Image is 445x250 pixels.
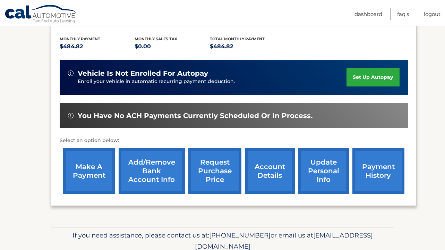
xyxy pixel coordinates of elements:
[354,8,382,20] a: Dashboard
[68,70,74,76] img: alert-white.svg
[188,148,241,194] a: request purchase price
[298,148,349,194] a: update personal info
[135,36,177,41] span: Monthly sales Tax
[397,8,409,20] a: FAQ's
[424,8,440,20] a: Logout
[209,231,271,239] span: [PHONE_NUMBER]
[5,5,77,25] a: Cal Automotive
[210,42,285,51] p: $484.82
[78,69,208,78] span: vehicle is not enrolled for autopay
[78,111,313,120] span: You have no ACH payments currently scheduled or in process.
[245,148,295,194] a: account details
[60,42,135,51] p: $484.82
[346,68,399,86] a: set up autopay
[60,136,408,145] p: Select an option below:
[210,36,265,41] span: Total Monthly Payment
[135,42,210,51] p: $0.00
[60,36,100,41] span: Monthly Payment
[63,148,115,194] a: make a payment
[78,78,347,85] p: Enroll your vehicle in automatic recurring payment deduction.
[352,148,404,194] a: payment history
[68,113,74,118] img: alert-white.svg
[119,148,185,194] a: Add/Remove bank account info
